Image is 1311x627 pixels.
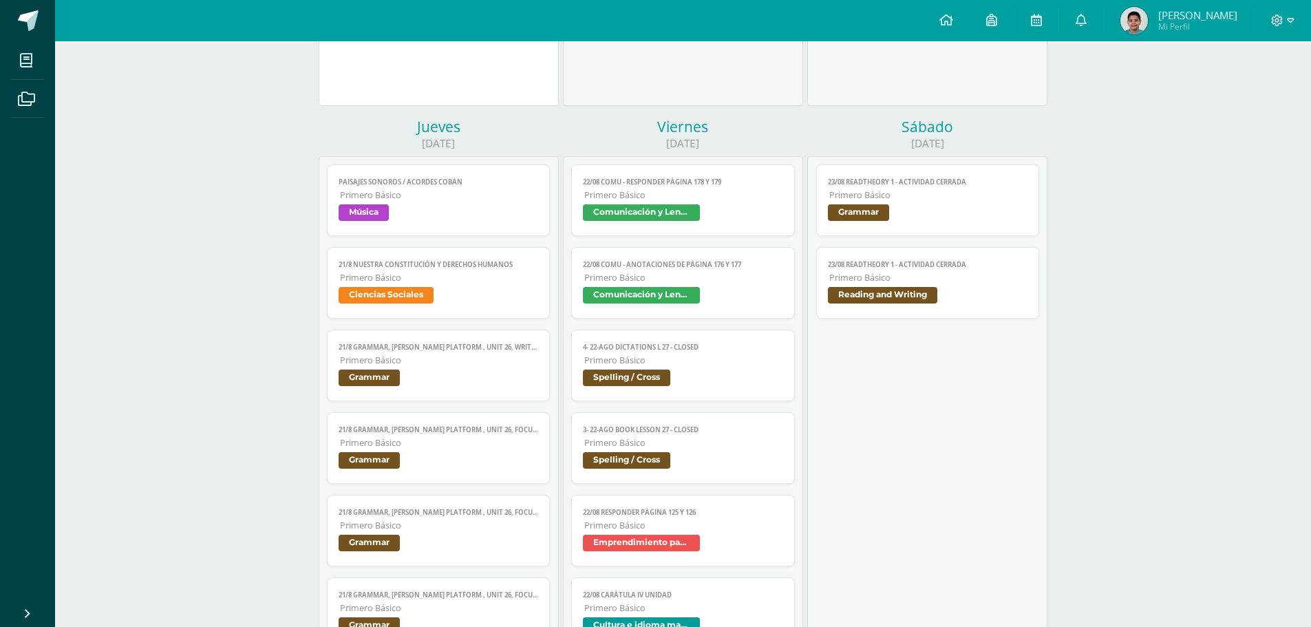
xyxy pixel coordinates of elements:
[563,117,803,136] div: Viernes
[327,412,551,484] a: 21/8 Grammar, [PERSON_NAME] Platform , unit 26, Focused practice DPrimero BásicoGrammar
[584,189,783,201] span: Primero Básico
[319,117,559,136] div: Jueves
[327,164,551,236] a: Paisajes sonoros / Acordes CobánPrimero BásicoMúsica
[583,425,783,434] span: 3- 22-ago Book Lesson 27 - CLOSED
[340,437,539,449] span: Primero Básico
[807,136,1047,151] div: [DATE]
[339,591,539,599] span: 21/8 Grammar, [PERSON_NAME] Platform , unit 26, Focused practice B
[339,535,400,551] span: Grammar
[828,178,1028,187] span: 23/08 ReadTheory 1 - ACTIVIDAD CERRADA
[571,247,795,319] a: 22/08 COMU - Anotaciones de página 176 y 177Primero BásicoComunicación y Lenguaje
[828,287,937,304] span: Reading and Writing
[828,260,1028,269] span: 23/08 ReadTheory 1 - ACTIVIDAD CERRADA
[583,452,670,469] span: Spelling / Cross
[339,204,389,221] span: Música
[340,520,539,531] span: Primero Básico
[829,272,1028,284] span: Primero Básico
[571,330,795,401] a: 4- 22-ago Dictations L 27 - CLOSEDPrimero BásicoSpelling / Cross
[1158,21,1237,32] span: Mi Perfil
[583,178,783,187] span: 22/08 COMU - Responder página 178 y 179
[583,343,783,352] span: 4- 22-ago Dictations L 27 - CLOSED
[339,452,400,469] span: Grammar
[584,272,783,284] span: Primero Básico
[571,164,795,236] a: 22/08 COMU - Responder página 178 y 179Primero BásicoComunicación y Lenguaje
[339,287,434,304] span: Ciencias Sociales
[340,354,539,366] span: Primero Básico
[339,508,539,517] span: 21/8 Grammar, [PERSON_NAME] Platform , unit 26, Focused practice C
[339,260,539,269] span: 21/8 Nuestra constitución y derechos humanos
[340,272,539,284] span: Primero Básico
[583,370,670,386] span: Spelling / Cross
[571,495,795,566] a: 22/08 Responder página 125 y 126Primero BásicoEmprendimiento para la productividad
[584,602,783,614] span: Primero Básico
[339,425,539,434] span: 21/8 Grammar, [PERSON_NAME] Platform , unit 26, Focused practice D
[583,260,783,269] span: 22/08 COMU - Anotaciones de página 176 y 177
[583,204,700,221] span: Comunicación y Lenguaje
[340,602,539,614] span: Primero Básico
[339,178,539,187] span: Paisajes sonoros / Acordes Cobán
[327,495,551,566] a: 21/8 Grammar, [PERSON_NAME] Platform , unit 26, Focused practice CPrimero BásicoGrammar
[828,204,889,221] span: Grammar
[584,437,783,449] span: Primero Básico
[829,189,1028,201] span: Primero Básico
[327,247,551,319] a: 21/8 Nuestra constitución y derechos humanosPrimero BásicoCiencias Sociales
[339,370,400,386] span: Grammar
[1158,8,1237,22] span: [PERSON_NAME]
[319,136,559,151] div: [DATE]
[584,354,783,366] span: Primero Básico
[807,117,1047,136] div: Sábado
[1120,7,1148,34] img: aa1facf1aff86faba5ca465acb65a1b2.png
[816,247,1040,319] a: 23/08 ReadTheory 1 - ACTIVIDAD CERRADAPrimero BásicoReading and Writing
[583,591,783,599] span: 22/08 Carátula IV Unidad
[584,520,783,531] span: Primero Básico
[571,412,795,484] a: 3- 22-ago Book Lesson 27 - CLOSEDPrimero BásicoSpelling / Cross
[340,189,539,201] span: Primero Básico
[583,508,783,517] span: 22/08 Responder página 125 y 126
[583,535,700,551] span: Emprendimiento para la productividad
[339,343,539,352] span: 21/8 Grammar, [PERSON_NAME] Platform , unit 26, Writing practice A
[583,287,700,304] span: Comunicación y Lenguaje
[563,136,803,151] div: [DATE]
[816,164,1040,236] a: 23/08 ReadTheory 1 - ACTIVIDAD CERRADAPrimero BásicoGrammar
[327,330,551,401] a: 21/8 Grammar, [PERSON_NAME] Platform , unit 26, Writing practice APrimero BásicoGrammar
